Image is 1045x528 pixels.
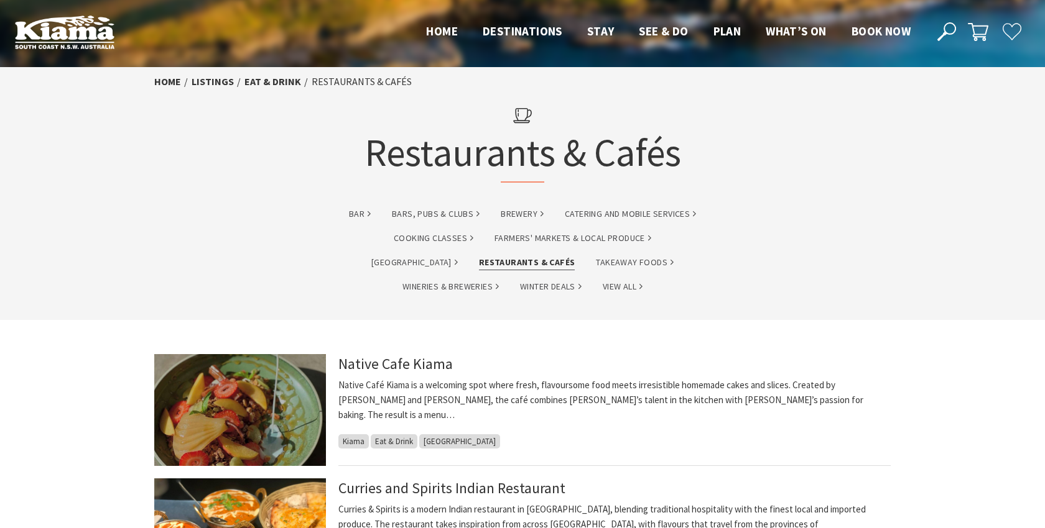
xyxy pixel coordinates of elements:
[338,378,891,422] p: Native Café Kiama is a welcoming spot where fresh, flavoursome food meets irresistible homemade c...
[15,15,114,49] img: Kiama Logo
[426,24,458,39] span: Home
[565,207,696,221] a: Catering and Mobile Services
[371,434,417,448] span: Eat & Drink
[603,280,643,294] a: View All
[338,478,565,498] a: Curries and Spirits Indian Restaurant
[713,24,741,39] span: Plan
[520,280,582,294] a: Winter Deals
[483,24,562,39] span: Destinations
[414,22,923,42] nav: Main Menu
[338,434,369,448] span: Kiama
[192,75,234,88] a: listings
[766,24,827,39] span: What’s On
[394,231,473,245] a: Cooking Classes
[587,24,615,39] span: Stay
[244,75,301,88] a: Eat & Drink
[596,255,674,270] a: Takeaway Foods
[371,255,458,270] a: [GEOGRAPHIC_DATA]
[312,74,412,90] li: Restaurants & Cafés
[154,75,181,88] a: Home
[419,434,500,448] span: [GEOGRAPHIC_DATA]
[852,24,911,39] span: Book now
[392,207,480,221] a: Bars, Pubs & Clubs
[639,24,688,39] span: See & Do
[402,280,499,294] a: Wineries & Breweries
[501,207,544,221] a: brewery
[495,231,651,245] a: Farmers' Markets & Local Produce
[479,255,575,270] a: Restaurants & Cafés
[365,96,681,183] h1: Restaurants & Cafés
[349,207,371,221] a: bar
[338,354,453,373] a: Native Cafe Kiama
